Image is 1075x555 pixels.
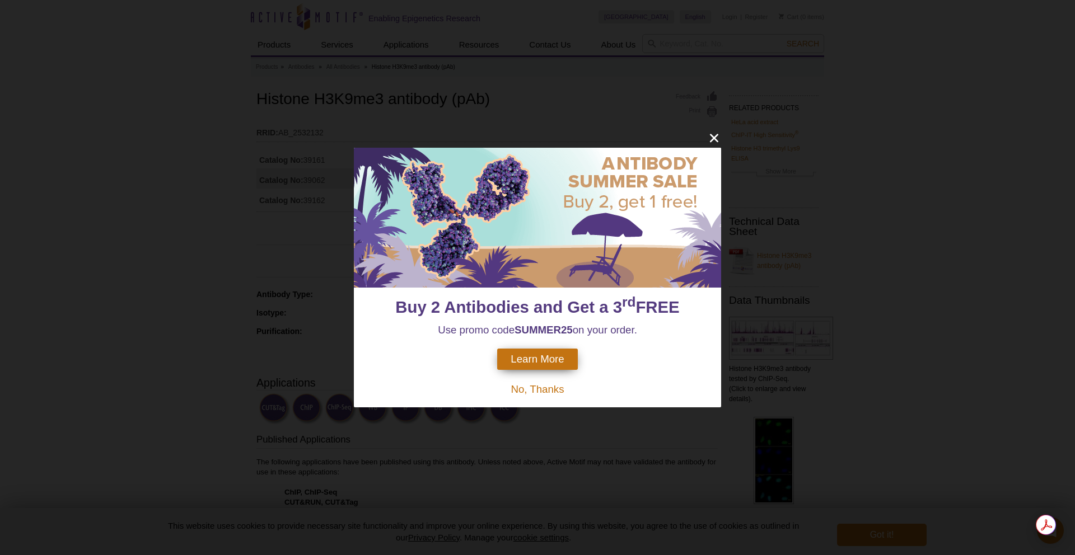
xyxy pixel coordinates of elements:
span: Learn More [511,353,564,365]
strong: SUMMER25 [515,324,573,336]
span: Buy 2 Antibodies and Get a 3 FREE [395,298,679,316]
button: close [707,131,721,145]
sup: rd [622,294,635,309]
span: No, Thanks [511,383,564,395]
span: Use promo code on your order. [438,324,637,336]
